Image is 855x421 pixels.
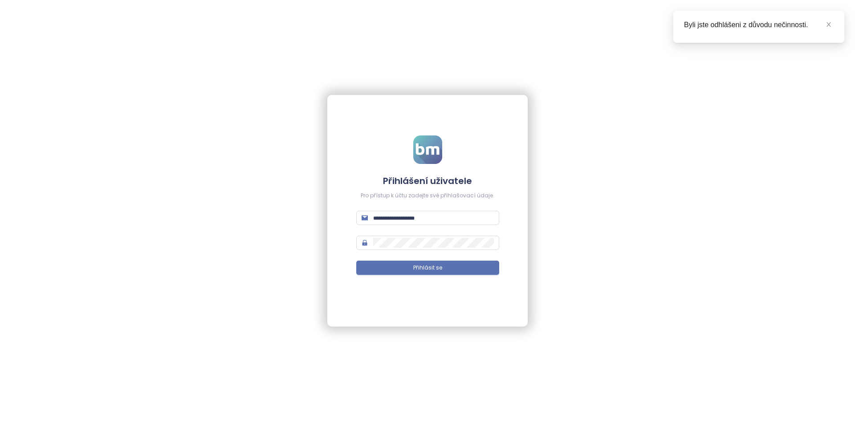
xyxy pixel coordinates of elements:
button: Přihlásit se [356,261,499,275]
img: logo [413,135,442,164]
span: close [826,21,832,28]
div: Byli jste odhlášeni z důvodu nečinnosti. [684,20,834,30]
div: Pro přístup k účtu zadejte své přihlašovací údaje. [356,192,499,200]
span: mail [362,215,368,221]
span: lock [362,240,368,246]
span: Přihlásit se [413,264,442,272]
h4: Přihlášení uživatele [356,175,499,187]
